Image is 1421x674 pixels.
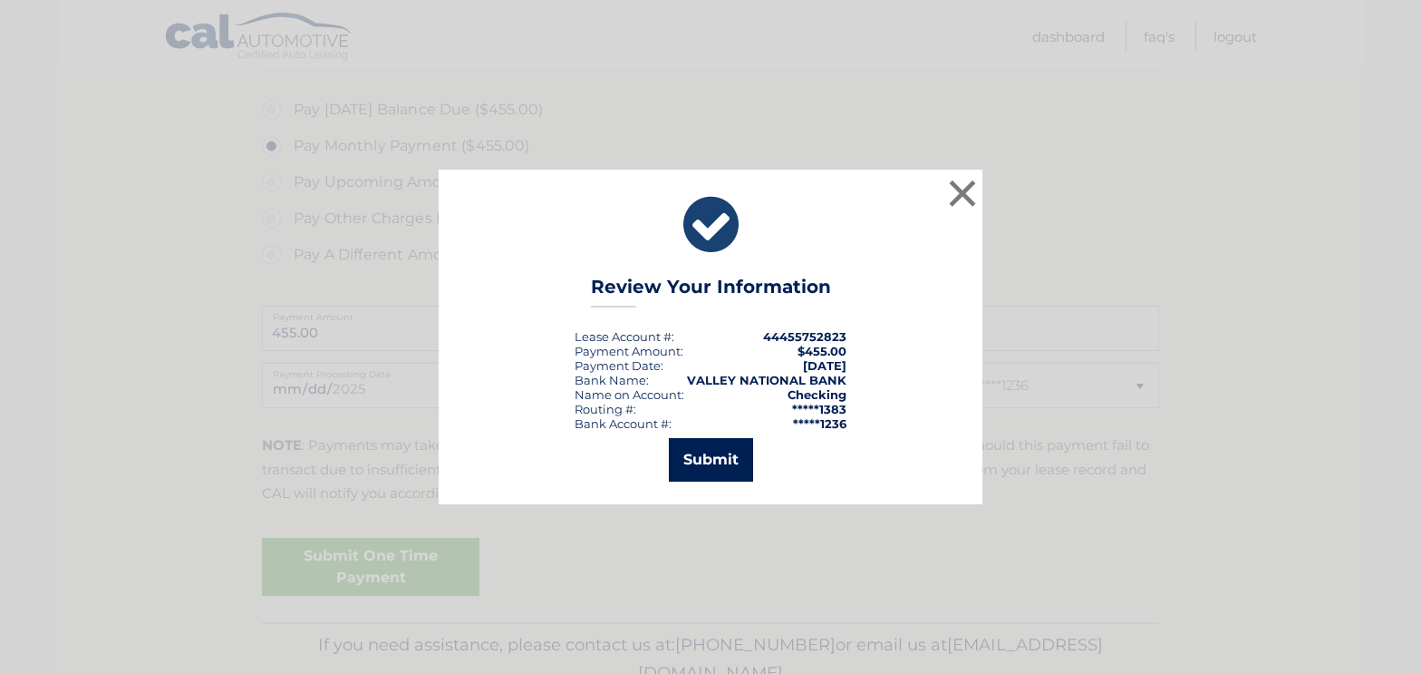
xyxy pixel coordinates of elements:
div: Bank Name: [575,373,649,387]
button: × [944,175,981,211]
div: Bank Account #: [575,416,672,431]
span: [DATE] [803,358,846,373]
button: Submit [669,438,753,482]
strong: 44455752823 [763,329,846,344]
div: Routing #: [575,402,636,416]
strong: Checking [788,387,846,402]
strong: VALLEY NATIONAL BANK [687,373,846,387]
h3: Review Your Information [591,276,831,308]
span: Payment Date [575,358,661,373]
div: Lease Account #: [575,329,674,344]
div: : [575,358,663,373]
span: $455.00 [797,344,846,358]
div: Name on Account: [575,387,684,402]
div: Payment Amount: [575,344,683,358]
